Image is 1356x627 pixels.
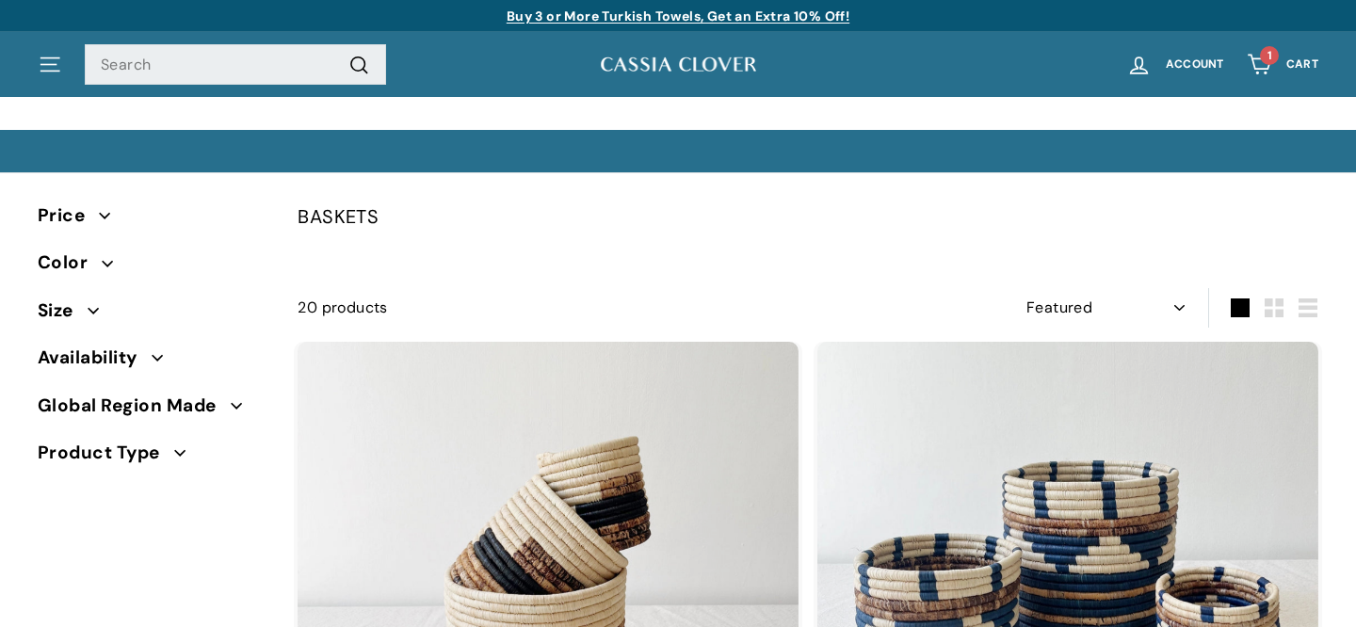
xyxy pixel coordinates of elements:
[1286,58,1318,71] span: Cart
[38,292,267,339] button: Size
[1267,48,1272,63] span: 1
[38,244,267,291] button: Color
[38,344,152,372] span: Availability
[38,249,102,277] span: Color
[38,197,267,244] button: Price
[38,439,174,467] span: Product Type
[38,434,267,481] button: Product Type
[85,44,386,86] input: Search
[38,339,267,386] button: Availability
[298,296,808,320] div: 20 products
[38,387,267,434] button: Global Region Made
[507,8,849,24] a: Buy 3 or More Turkish Towels, Get an Extra 10% Off!
[38,297,88,325] span: Size
[38,392,231,420] span: Global Region Made
[1235,37,1330,92] a: Cart
[1166,58,1224,71] span: Account
[1115,37,1235,92] a: Account
[38,201,99,230] span: Price
[298,201,1318,232] div: BASKETS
